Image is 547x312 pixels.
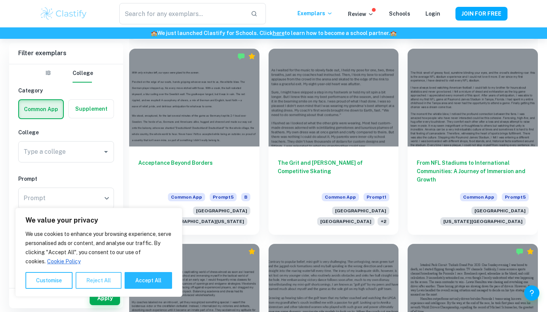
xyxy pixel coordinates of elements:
input: Search for any exemplars... [119,3,245,24]
button: College [73,64,93,83]
span: Prompt 5 [502,193,529,201]
a: Login [425,11,440,17]
button: Supplement [69,100,114,118]
h6: Category [18,86,114,95]
button: IB [39,64,57,83]
button: Accept All [125,272,172,289]
span: Prompt 1 [364,193,389,201]
span: 🏫 [151,30,157,36]
p: Review [348,10,374,18]
button: Open [101,146,111,157]
a: Cookie Policy [47,258,81,265]
div: Premium [526,248,534,255]
span: 🏫 [390,30,397,36]
h6: Acceptance Beyond Borders [138,159,250,184]
div: Premium [248,53,256,60]
img: Marked [237,53,245,60]
span: [GEOGRAPHIC_DATA] [193,207,250,215]
span: Common App [322,193,359,201]
h6: Filter exemplars [9,43,123,64]
button: JOIN FOR FREE [455,7,507,21]
button: Apply [90,291,120,305]
h6: College [18,128,114,137]
img: Clastify logo [40,6,88,21]
button: Common App [19,100,63,118]
span: [GEOGRAPHIC_DATA] [317,217,375,226]
a: From NFL Stadiums to International Communities: A Journey of Immersion and GrowthCommon AppPrompt... [408,49,538,235]
button: Reject All [76,272,122,289]
span: [GEOGRAPHIC_DATA] [332,207,389,215]
button: Help and Feedback [524,285,539,301]
p: Exemplars [297,9,333,18]
h6: Prompt [18,175,114,183]
span: + 2 [378,217,389,226]
div: We value your privacy [15,208,182,297]
span: [GEOGRAPHIC_DATA] [471,207,529,215]
div: Premium [248,248,256,255]
span: Art [GEOGRAPHIC_DATA][US_STATE] [153,217,247,226]
a: Schools [389,11,410,17]
a: The Grit and [PERSON_NAME] of Competitive SkatingCommon AppPrompt1[GEOGRAPHIC_DATA][GEOGRAPHIC_DA... [269,49,399,235]
span: [US_STATE][GEOGRAPHIC_DATA] [440,217,526,226]
img: Marked [516,248,523,255]
a: here [273,30,285,36]
p: We use cookies to enhance your browsing experience, serve personalised ads or content, and analys... [25,229,172,266]
h6: We just launched Clastify for Schools. Click to learn how to become a school partner. [2,29,545,37]
button: Customise [25,272,73,289]
h6: From NFL Stadiums to International Communities: A Journey of Immersion and Growth [417,159,529,184]
span: Common App [168,193,205,201]
span: Common App [460,193,497,201]
a: Acceptance Beyond BordersCommon AppPrompt5B[GEOGRAPHIC_DATA]Art [GEOGRAPHIC_DATA][US_STATE] [129,49,259,235]
span: B [241,193,250,201]
p: We value your privacy [25,216,172,225]
h6: The Grit and [PERSON_NAME] of Competitive Skating [278,159,390,184]
span: Prompt 5 [210,193,237,201]
div: Filter type choice [39,64,93,83]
